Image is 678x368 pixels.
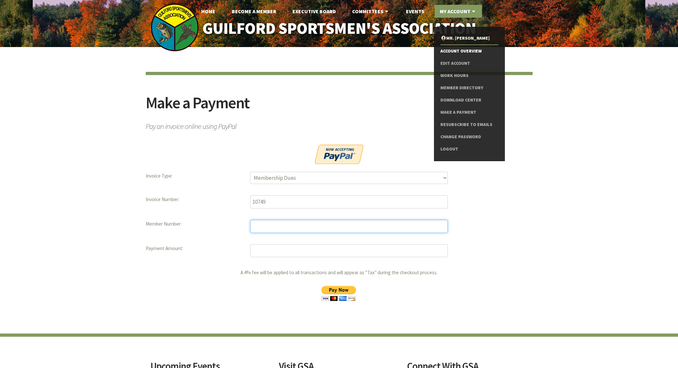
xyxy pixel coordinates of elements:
[287,5,341,18] a: Executive Board
[440,143,498,155] a: Logout
[440,82,498,94] a: Member Directory
[401,5,429,18] a: Events
[151,3,199,52] img: logo_sm.png
[315,286,362,301] input: PayPal - The safer, easier way to pay online!
[440,94,498,106] a: Download Center
[315,145,363,164] img: bnr_nowAccepting_150x60.gif
[146,195,242,204] dt: Invoice Number
[196,5,221,18] a: Home
[146,119,533,130] span: Pay an invoice online using PayPal
[440,70,498,82] a: Work Hours
[146,95,533,119] h2: Make a Payment
[189,15,489,42] a: Guilford Sportsmen's Association
[440,45,498,57] a: Account Overview
[440,131,498,143] a: Change Password
[227,5,281,18] a: Become A Member
[347,5,395,18] a: Committees
[440,57,498,70] a: Edit Account
[146,268,533,304] p: A 4% fee will be applied to all transactions and will appear as "Tax" during the checkout process.
[146,172,242,180] dt: Invoice Type
[435,5,482,18] a: My Account
[146,244,242,253] dt: Payment Amount
[440,106,498,119] a: Make a Payment
[440,32,498,44] a: Mr. [PERSON_NAME]
[146,220,242,228] dt: Member Number
[440,119,498,131] a: Resubscribe to Emails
